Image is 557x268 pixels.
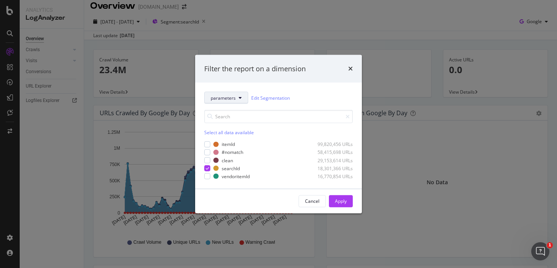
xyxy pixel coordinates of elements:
[531,242,549,260] iframe: Intercom live chat
[305,198,319,204] div: Cancel
[222,141,235,147] div: itemId
[204,92,248,104] button: parameters
[251,94,290,102] a: Edit Segmentation
[299,195,326,207] button: Cancel
[204,64,306,74] div: Filter the report on a dimension
[316,165,353,171] div: 18,301,366 URLs
[316,141,353,147] div: 99,820,456 URLs
[211,94,236,101] span: parameters
[316,173,353,180] div: 16,770,854 URLs
[222,157,233,163] div: clean
[316,157,353,163] div: 29,153,614 URLs
[335,198,347,204] div: Apply
[195,55,362,213] div: modal
[204,110,353,123] input: Search
[222,173,250,180] div: vendoritemId
[547,242,553,248] span: 1
[316,149,353,155] div: 58,415,698 URLs
[204,129,353,136] div: Select all data available
[222,149,243,155] div: #nomatch
[348,64,353,74] div: times
[222,165,240,171] div: searchId
[329,195,353,207] button: Apply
